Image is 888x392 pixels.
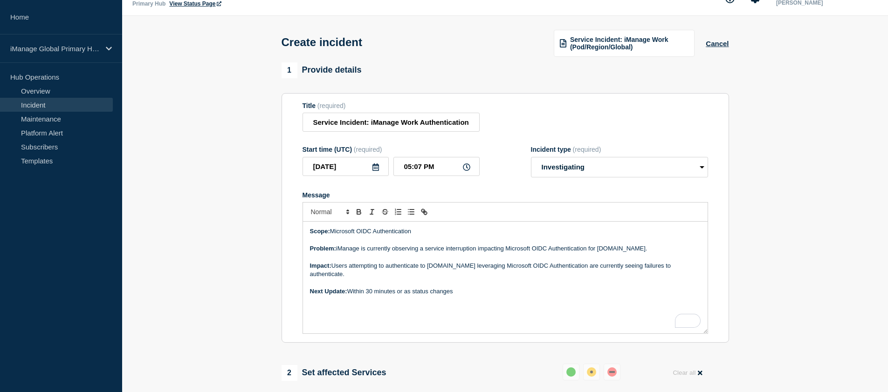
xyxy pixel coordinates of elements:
strong: Scope: [310,228,330,235]
p: iManage Global Primary Hub [10,45,100,53]
div: To enrich screen reader interactions, please activate Accessibility in Grammarly extension settings [303,222,708,333]
div: down [607,367,617,377]
button: Clear all [667,364,708,382]
input: YYYY-MM-DD [303,157,389,176]
div: Start time (UTC) [303,146,480,153]
div: up [566,367,576,377]
button: down [604,364,620,380]
div: Set affected Services [282,365,386,381]
button: affected [583,364,600,380]
p: Microsoft OIDC Authentication [310,227,701,236]
div: Title [303,102,480,109]
div: affected [587,367,596,377]
button: up [563,364,579,380]
select: Incident type [531,157,708,177]
span: 1 [282,62,297,78]
div: Incident type [531,146,708,153]
span: (required) [317,102,346,109]
button: Toggle strikethrough text [379,206,392,217]
button: Toggle link [418,206,431,217]
button: Toggle bold text [352,206,365,217]
strong: Next Update: [310,288,347,295]
img: template icon [560,39,566,47]
span: Service Incident: iManage Work (Pod/Region/Global) [570,36,688,51]
input: HH:MM A [393,157,480,176]
button: Toggle bulleted list [405,206,418,217]
strong: Problem: [310,245,336,252]
strong: Impact: [310,262,331,269]
span: (required) [573,146,601,153]
span: 2 [282,365,297,381]
p: Users attempting to authenticate to [DOMAIN_NAME] leveraging Microsoft OIDC Authentication are cu... [310,262,701,279]
div: Provide details [282,62,362,78]
a: View Status Page [169,0,221,7]
input: Title [303,113,480,132]
h1: Create incident [282,36,362,49]
p: iManage is currently observing a service interruption impacting Microsoft OIDC Authentication for... [310,244,701,253]
p: Primary Hub [132,0,165,7]
button: Toggle italic text [365,206,379,217]
div: Message [303,191,708,199]
button: Toggle ordered list [392,206,405,217]
span: (required) [354,146,382,153]
button: Cancel [706,40,729,47]
span: Font size [307,206,352,217]
p: Within 30 minutes or as status changes [310,287,701,296]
